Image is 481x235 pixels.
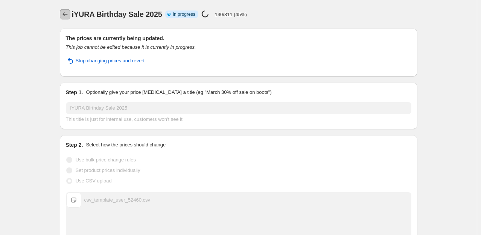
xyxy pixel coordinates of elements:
p: Select how the prices should change [86,141,166,149]
span: iYURA Birthday Sale 2025 [72,10,162,18]
span: This title is just for internal use, customers won't see it [66,116,183,122]
input: 30% off holiday sale [66,102,411,114]
h2: Step 1. [66,89,83,96]
p: Optionally give your price [MEDICAL_DATA] a title (eg "March 30% off sale on boots") [86,89,271,96]
div: csv_template_user_52460.csv [84,196,151,204]
button: Stop changing prices and revert [61,55,149,67]
h2: The prices are currently being updated. [66,35,411,42]
button: Price change jobs [60,9,70,20]
i: This job cannot be edited because it is currently in progress. [66,44,196,50]
span: Use CSV upload [76,178,112,184]
span: Use bulk price change rules [76,157,136,163]
p: 140/311 (45%) [215,12,247,17]
span: Stop changing prices and revert [76,57,145,65]
span: In progress [173,11,195,17]
h2: Step 2. [66,141,83,149]
span: Set product prices individually [76,167,140,173]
